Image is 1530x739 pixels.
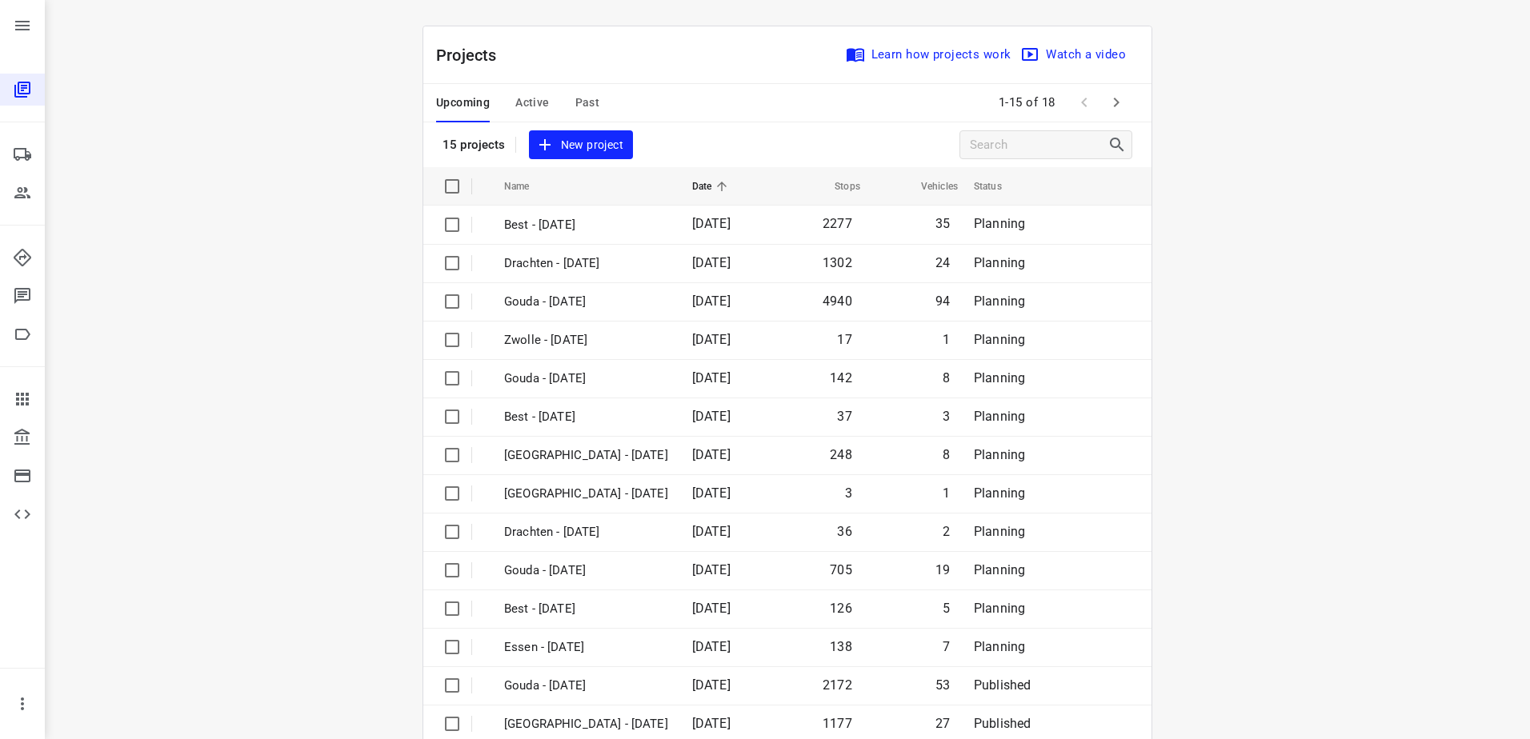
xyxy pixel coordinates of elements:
span: [DATE] [692,562,731,577]
span: 248 [830,447,852,462]
span: 4940 [823,294,852,309]
p: Drachten - [DATE] [504,254,668,273]
span: [DATE] [692,639,731,654]
span: Vehicles [900,177,958,196]
span: Published [974,677,1031,693]
span: 94 [935,294,950,309]
span: Planning [974,332,1025,347]
span: 36 [837,524,851,539]
span: Planning [974,562,1025,577]
p: Zwolle - Wednesday [504,715,668,733]
p: Best - [DATE] [504,216,668,234]
span: 142 [830,370,852,385]
span: [DATE] [692,409,731,424]
span: Planning [974,601,1025,616]
span: 27 [935,716,950,731]
span: [DATE] [692,524,731,539]
span: 37 [837,409,851,424]
span: Planning [974,294,1025,309]
span: 2172 [823,677,852,693]
span: 1302 [823,255,852,270]
span: Date [692,177,733,196]
span: 35 [935,216,950,231]
span: Planning [974,255,1025,270]
span: 1177 [823,716,852,731]
p: Essen - Wednesday [504,638,668,657]
span: Status [974,177,1023,196]
p: 15 projects [443,138,506,152]
span: [DATE] [692,332,731,347]
span: 2 [943,524,950,539]
span: [DATE] [692,370,731,385]
button: New project [529,130,633,160]
span: [DATE] [692,716,731,731]
span: New project [539,135,623,155]
span: 8 [943,370,950,385]
span: 17 [837,332,851,347]
span: [DATE] [692,601,731,616]
span: 126 [830,601,852,616]
span: Planning [974,639,1025,654]
span: 53 [935,677,950,693]
span: 3 [845,485,852,501]
span: 7 [943,639,950,654]
span: [DATE] [692,255,731,270]
span: Upcoming [436,93,490,113]
span: 138 [830,639,852,654]
span: 705 [830,562,852,577]
span: [DATE] [692,447,731,462]
p: Drachten - Thursday [504,523,668,541]
span: 24 [935,255,950,270]
span: [DATE] [692,294,731,309]
span: Planning [974,524,1025,539]
p: Zwolle - Friday [504,331,668,350]
p: Gouda - Friday [504,369,668,388]
input: Search projects [970,133,1107,158]
span: 1 [943,332,950,347]
span: [DATE] [692,216,731,231]
span: Stops [814,177,860,196]
span: Previous Page [1068,86,1100,118]
span: 3 [943,409,950,424]
span: 1 [943,485,950,501]
span: 2277 [823,216,852,231]
span: [DATE] [692,485,731,501]
span: Published [974,716,1031,731]
span: Planning [974,370,1025,385]
span: Past [575,93,600,113]
span: 5 [943,601,950,616]
p: Zwolle - Thursday [504,446,668,465]
span: 19 [935,562,950,577]
p: Projects [436,43,510,67]
span: [DATE] [692,677,731,693]
span: 8 [943,447,950,462]
p: Antwerpen - Thursday [504,485,668,503]
p: Gouda - Monday [504,293,668,311]
p: Best - Friday [504,408,668,426]
span: Name [504,177,551,196]
span: Planning [974,447,1025,462]
span: Active [515,93,549,113]
span: Planning [974,409,1025,424]
p: Gouda - Thursday [504,561,668,580]
span: Planning [974,216,1025,231]
span: Next Page [1100,86,1132,118]
span: Planning [974,485,1025,501]
p: Best - Thursday [504,600,668,618]
p: Gouda - Wednesday [504,677,668,695]
span: 1-15 of 18 [992,86,1062,120]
